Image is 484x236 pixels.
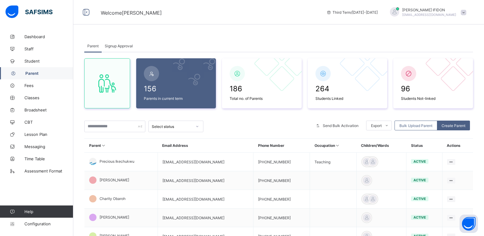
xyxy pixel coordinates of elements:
th: Phone Number [253,139,310,153]
span: Signup Approval [105,44,133,48]
span: active [413,178,426,182]
div: Select status [152,124,192,129]
span: 96 [401,84,465,93]
span: 264 [315,84,380,93]
th: Status [406,139,442,153]
span: Send Bulk Activation [323,123,358,128]
span: Fees [24,83,73,88]
span: Student [24,59,73,64]
span: Create Parent [442,123,465,128]
span: [PERSON_NAME] [100,178,129,182]
span: Precious Ikechukwu [100,159,134,164]
span: active [413,197,426,201]
span: Staff [24,46,73,51]
th: Actions [442,139,473,153]
span: 186 [230,84,294,93]
span: Configuration [24,221,73,226]
td: [EMAIL_ADDRESS][DOMAIN_NAME] [158,153,253,171]
span: Parent [25,71,73,76]
span: active [413,159,426,164]
span: [PERSON_NAME] [100,215,129,220]
span: Students Linked [315,96,380,101]
span: Dashboard [24,34,73,39]
td: [EMAIL_ADDRESS][DOMAIN_NAME] [158,190,253,209]
span: [PERSON_NAME] IFIDON [402,8,456,12]
th: Parent [85,139,158,153]
span: 156 [144,84,208,93]
td: [PHONE_NUMBER] [253,209,310,227]
span: Welcome [PERSON_NAME] [101,10,162,16]
img: safsims [5,5,53,18]
span: Parents in current term [144,96,208,101]
span: Broadsheet [24,107,73,112]
td: [PHONE_NUMBER] [253,190,310,209]
span: active [413,215,426,220]
td: [EMAIL_ADDRESS][DOMAIN_NAME] [158,209,253,227]
span: Total no. of Parents [230,96,294,101]
button: Open asap [460,215,478,233]
span: Classes [24,95,73,100]
span: Help [24,209,73,214]
span: Time Table [24,156,73,161]
span: Parent [87,44,99,48]
span: Charity Obaroh [100,196,126,201]
i: Sort in Ascending Order [101,143,106,148]
td: Teaching [310,153,356,171]
span: CBT [24,120,73,125]
th: Occupation [310,139,356,153]
span: session/term information [326,10,378,15]
span: Lesson Plan [24,132,73,137]
td: [PHONE_NUMBER] [253,171,310,190]
td: [EMAIL_ADDRESS][DOMAIN_NAME] [158,171,253,190]
th: Children/Wards [356,139,406,153]
i: Sort in Ascending Order [335,143,340,148]
span: Export [371,123,382,128]
span: [EMAIL_ADDRESS][DOMAIN_NAME] [402,13,456,16]
span: Assessment Format [24,169,73,173]
td: [PHONE_NUMBER] [253,153,310,171]
span: Students Not-linked [401,96,465,101]
span: Bulk Upload Parent [399,123,432,128]
div: MARTINSIFIDON [384,7,469,17]
span: Messaging [24,144,73,149]
th: Email Address [158,139,253,153]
